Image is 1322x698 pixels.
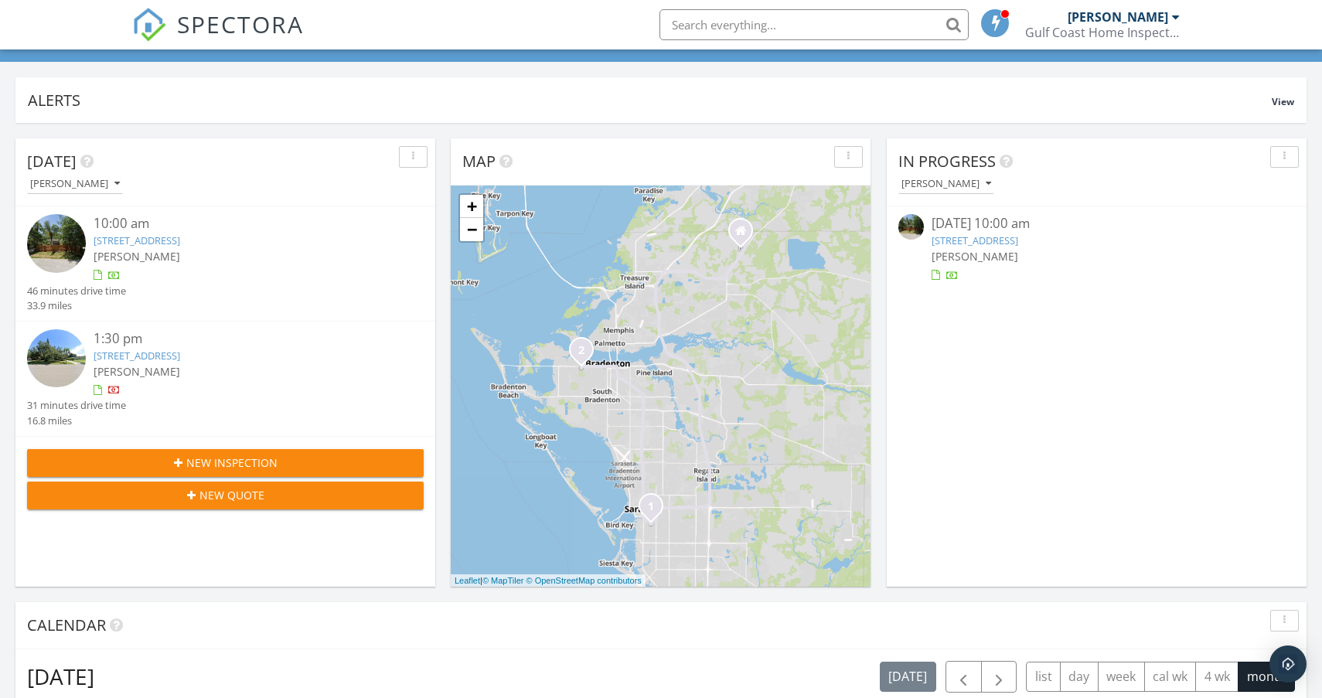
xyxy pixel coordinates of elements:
[27,214,424,313] a: 10:00 am [STREET_ADDRESS] [PERSON_NAME] 46 minutes drive time 33.9 miles
[94,249,180,264] span: [PERSON_NAME]
[460,195,483,218] a: Zoom in
[901,179,991,189] div: [PERSON_NAME]
[132,21,304,53] a: SPECTORA
[27,151,77,172] span: [DATE]
[451,574,646,587] div: |
[1098,662,1145,692] button: week
[1025,25,1180,40] div: Gulf Coast Home Inspections
[94,233,180,247] a: [STREET_ADDRESS]
[30,179,120,189] div: [PERSON_NAME]
[1026,662,1061,692] button: list
[482,576,524,585] a: © MapTiler
[132,8,166,42] img: The Best Home Inspection Software - Spectora
[94,364,180,379] span: [PERSON_NAME]
[932,214,1262,233] div: [DATE] 10:00 am
[27,174,123,195] button: [PERSON_NAME]
[1238,662,1295,692] button: month
[880,662,936,692] button: [DATE]
[27,615,106,635] span: Calendar
[94,214,391,233] div: 10:00 am
[27,284,126,298] div: 46 minutes drive time
[462,151,496,172] span: Map
[659,9,969,40] input: Search everything...
[27,329,424,428] a: 1:30 pm [STREET_ADDRESS] [PERSON_NAME] 31 minutes drive time 16.8 miles
[932,233,1018,247] a: [STREET_ADDRESS]
[455,576,480,585] a: Leaflet
[1195,662,1239,692] button: 4 wk
[27,398,126,413] div: 31 minutes drive time
[1068,9,1168,25] div: [PERSON_NAME]
[27,661,94,692] h2: [DATE]
[981,661,1017,693] button: Next month
[27,214,86,273] img: streetview
[27,298,126,313] div: 33.9 miles
[932,249,1018,264] span: [PERSON_NAME]
[94,349,180,363] a: [STREET_ADDRESS]
[1060,662,1099,692] button: day
[1144,662,1197,692] button: cal wk
[741,230,750,240] div: 13332 SUNSET SAPPHIRE CT, Parrish FL 34219
[946,661,982,693] button: Previous month
[581,349,591,359] div: 617 47th St W, Bradenton, FL 34209
[526,576,642,585] a: © OpenStreetMap contributors
[898,151,996,172] span: In Progress
[898,214,1295,283] a: [DATE] 10:00 am [STREET_ADDRESS] [PERSON_NAME]
[199,487,264,503] span: New Quote
[578,346,584,356] i: 2
[28,90,1272,111] div: Alerts
[1272,95,1294,108] span: View
[648,502,654,512] i: 1
[27,329,86,388] img: streetview
[898,174,994,195] button: [PERSON_NAME]
[27,414,126,428] div: 16.8 miles
[898,214,924,240] img: streetview
[27,482,424,509] button: New Quote
[177,8,304,40] span: SPECTORA
[651,506,660,515] div: 2437 Temple St, Sarasota, FL 34239
[94,329,391,349] div: 1:30 pm
[27,449,424,477] button: New Inspection
[186,455,278,471] span: New Inspection
[1269,645,1307,683] div: Open Intercom Messenger
[460,218,483,241] a: Zoom out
